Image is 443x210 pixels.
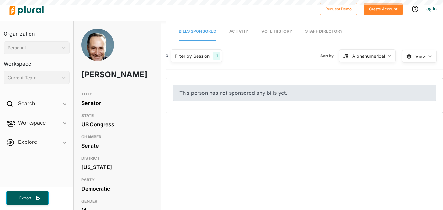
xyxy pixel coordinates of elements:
span: Vote History [261,29,292,34]
button: Export [6,191,49,205]
button: Create Account [364,3,403,15]
h1: [PERSON_NAME] [81,65,124,84]
h3: DISTRICT [81,154,153,162]
h2: Search [18,100,35,107]
img: Headshot of Chuck Schumer [81,29,114,68]
div: Senate [81,141,153,151]
div: 1 [213,52,220,60]
span: View [415,53,426,60]
h3: Organization [4,24,70,39]
div: [US_STATE] [81,162,153,172]
div: Current Team [8,74,59,81]
h3: STATE [81,112,153,119]
a: Request Demo [320,5,357,12]
a: Bills Sponsored [179,22,216,41]
div: Filter by Session [175,53,210,59]
div: Democratic [81,184,153,193]
div: This person has not sponsored any bills yet. [173,85,436,101]
div: Personal [8,44,59,51]
a: Vote History [261,22,292,41]
h3: CHAMBER [81,133,153,141]
a: Log In [424,6,437,12]
div: Alphanumerical [352,53,385,59]
h3: TITLE [81,90,153,98]
h3: GENDER [81,197,153,205]
button: Request Demo [320,3,357,15]
span: Bills Sponsored [179,29,216,34]
span: Sort by [320,53,339,59]
a: Staff Directory [305,22,343,41]
h3: PARTY [81,176,153,184]
div: 0 [166,53,168,59]
span: Activity [229,29,248,34]
span: Export [15,195,36,201]
h3: Workspace [4,54,70,68]
a: Activity [229,22,248,41]
div: US Congress [81,119,153,129]
div: Senator [81,98,153,108]
a: Create Account [364,5,403,12]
